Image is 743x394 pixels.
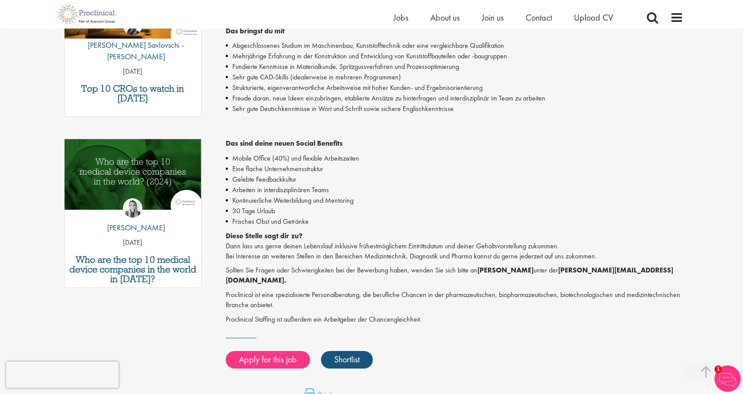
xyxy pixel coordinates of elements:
img: Hannah Burke [123,198,142,218]
a: Join us [482,12,504,23]
a: Link to a post [65,139,201,217]
p: [DATE] [65,238,201,248]
p: Dann lass uns gerne deinen Lebenslauf inklusive frühestmöglichem Eintrittsdatum und deiner Gehalt... [226,231,684,261]
a: About us [430,12,460,23]
li: Mehrjährige Erfahrung in der Konstruktion und Entwicklung von Kunststoffbauteilen oder -baugruppen [226,51,684,61]
strong: [PERSON_NAME][EMAIL_ADDRESS][DOMAIN_NAME]. [226,265,673,285]
img: Chatbot [714,365,741,392]
a: Contact [526,12,552,23]
a: Theodora Savlovschi - Wicks [PERSON_NAME] Savlovschi - [PERSON_NAME] [65,16,201,66]
strong: Das sind deine neuen Social Benefits [226,139,343,148]
li: Mobile Office (40%) und flexible Arbeitszeiten [226,153,684,164]
li: Strukturierte, eigenverantwortliche Arbeitsweise mit hoher Kunden- und Ergebnisorientierung [226,82,684,93]
a: Apply for this job [226,351,310,369]
a: Jobs [393,12,408,23]
strong: Diese Stelle sagt dir zu? [226,231,303,240]
li: Sehr gute Deutschkenntnisse in Wort und Schrift sowie sichere Englischkenntnisse [226,104,684,114]
li: Arbeiten in interdisziplinären Teams [226,185,684,195]
li: Sehr gute CAD-Skills (idealerweise in mehreren Programmen) [226,72,684,82]
li: Gelebte Feedbackkultur [226,174,684,185]
p: Proclinical Staffing ist außerdem ein Arbeitgeber der Chancengleichheit. [226,315,684,325]
a: Top 10 CROs to watch in [DATE] [69,84,197,103]
li: Frisches Obst und Getränke [226,216,684,227]
li: Abgeschlossenes Studium im Maschinenbau, Kunststofftechnik oder eine vergleichbare Qualifikation [226,40,684,51]
li: Fundierte Kenntnisse in Materialkunde, Spritzgussverfahren und Prozessoptimierung [226,61,684,72]
img: Top 10 Medical Device Companies 2024 [65,139,201,210]
p: Proclinical ist eine spezialisierte Personalberatung, die berufliche Chancen in der pharmazeutisc... [226,290,684,310]
a: Hannah Burke [PERSON_NAME] [101,198,165,238]
a: Upload CV [574,12,613,23]
a: Who are the top 10 medical device companies in the world in [DATE]? [69,255,197,284]
p: [PERSON_NAME] [101,222,165,233]
li: 30 Tage Urlaub [226,206,684,216]
li: Freude daran, neue Ideen einzubringen, etablierte Ansätze zu hinterfragen und interdisziplinär im... [226,93,684,104]
iframe: reCAPTCHA [6,362,119,388]
li: Eine flache Unternehmensstruktur [226,164,684,174]
span: 1 [714,365,722,373]
p: [PERSON_NAME] Savlovschi - [PERSON_NAME] [65,39,201,62]
strong: [PERSON_NAME] [477,265,534,275]
p: Sollten Sie Fragen oder Schwierigkeiten bei der Bewerbung haben, wenden Sie sich bitte an unter der [226,265,684,286]
a: Shortlist [321,351,373,369]
strong: Das bringst du mit [226,26,285,36]
li: Kontinuierliche Weiterbildung und Mentoring [226,195,684,206]
p: [DATE] [65,67,201,77]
